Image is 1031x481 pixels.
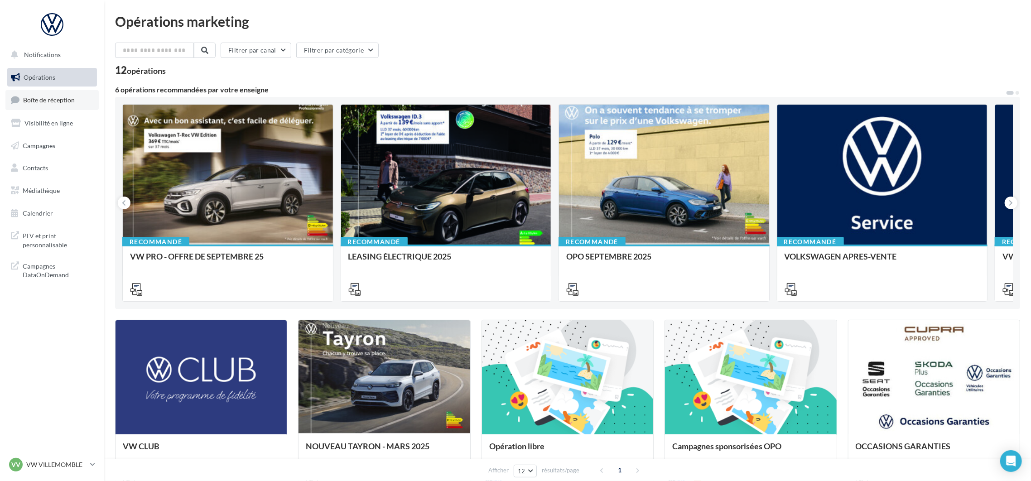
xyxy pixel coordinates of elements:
[785,252,980,270] div: VOLKSWAGEN APRES-VENTE
[23,260,93,279] span: Campagnes DataOnDemand
[23,209,53,217] span: Calendrier
[5,136,99,155] a: Campagnes
[115,65,166,75] div: 12
[5,159,99,178] a: Contacts
[5,256,99,283] a: Campagnes DataOnDemand
[7,456,97,473] a: VV VW VILLEMOMBLE
[24,119,73,127] span: Visibilité en ligne
[26,460,87,469] p: VW VILLEMOMBLE
[5,90,99,110] a: Boîte de réception
[23,187,60,194] span: Médiathèque
[1000,450,1022,472] div: Open Intercom Messenger
[127,67,166,75] div: opérations
[613,463,627,477] span: 1
[348,252,544,270] div: LEASING ÉLECTRIQUE 2025
[777,237,844,247] div: Recommandé
[514,465,537,477] button: 12
[23,230,93,249] span: PLV et print personnalisable
[5,68,99,87] a: Opérations
[856,442,1012,460] div: OCCASIONS GARANTIES
[5,181,99,200] a: Médiathèque
[296,43,379,58] button: Filtrer par catégorie
[115,14,1020,28] div: Opérations marketing
[542,466,579,475] span: résultats/page
[672,442,829,460] div: Campagnes sponsorisées OPO
[518,467,525,475] span: 12
[23,164,48,172] span: Contacts
[5,226,99,253] a: PLV et print personnalisable
[5,204,99,223] a: Calendrier
[559,237,626,247] div: Recommandé
[130,252,326,270] div: VW PRO - OFFRE DE SEPTEMBRE 25
[488,466,509,475] span: Afficher
[306,442,463,460] div: NOUVEAU TAYRON - MARS 2025
[123,442,279,460] div: VW CLUB
[566,252,762,270] div: OPO SEPTEMBRE 2025
[24,73,55,81] span: Opérations
[221,43,291,58] button: Filtrer par canal
[24,51,61,58] span: Notifications
[115,86,1006,93] div: 6 opérations recommandées par votre enseigne
[122,237,189,247] div: Recommandé
[5,114,99,133] a: Visibilité en ligne
[341,237,408,247] div: Recommandé
[11,460,20,469] span: VV
[23,141,55,149] span: Campagnes
[23,96,75,104] span: Boîte de réception
[489,442,646,460] div: Opération libre
[5,45,95,64] button: Notifications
